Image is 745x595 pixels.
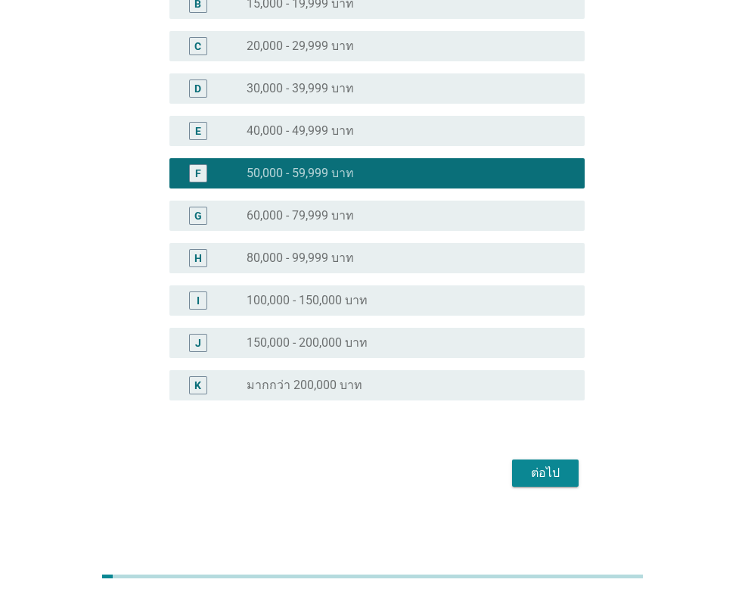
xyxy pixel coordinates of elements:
div: H [194,250,202,266]
label: 30,000 - 39,999 บาท [247,81,354,96]
div: C [194,38,201,54]
label: มากกว่า 200,000 บาท [247,378,362,393]
button: ต่อไป [512,459,579,487]
label: 80,000 - 99,999 บาท [247,251,354,266]
label: 50,000 - 59,999 บาท [247,166,354,181]
div: I [197,292,200,308]
label: 60,000 - 79,999 บาท [247,208,354,223]
div: D [194,80,201,96]
div: J [195,335,201,350]
label: 40,000 - 49,999 บาท [247,123,354,139]
div: E [195,123,201,139]
label: 20,000 - 29,999 บาท [247,39,354,54]
div: ต่อไป [524,464,567,482]
div: F [195,165,201,181]
div: K [194,377,201,393]
div: G [194,207,202,223]
label: 100,000 - 150,000 บาท [247,293,368,308]
label: 150,000 - 200,000 บาท [247,335,368,350]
